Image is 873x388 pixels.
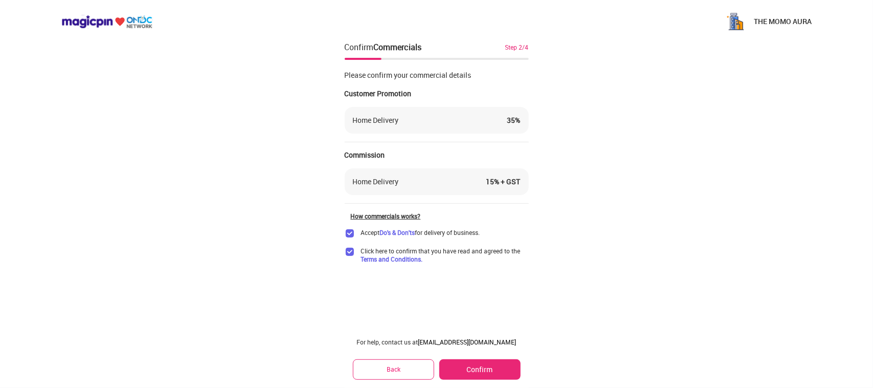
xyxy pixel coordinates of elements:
[345,41,422,53] div: Confirm
[345,247,355,257] img: checkbox_purple.ceb64cee.svg
[361,228,480,236] div: Accept for delivery of business.
[345,228,355,239] img: checkbox_purple.ceb64cee.svg
[418,338,517,346] a: [EMAIL_ADDRESS][DOMAIN_NAME]
[351,212,529,220] div: How commercials works?
[361,247,529,263] span: Click here to confirm that you have read and agreed to the
[754,16,812,27] p: THE MOMO AURA
[439,359,520,380] button: Confirm
[345,89,529,99] div: Customer Promotion
[61,15,152,29] img: ondc-logo-new-small.8a59708e.svg
[345,70,529,80] div: Please confirm your commercial details
[725,11,746,32] img: jKQR9H91VgIt-wphl-rKp1kjJvLCgC6sZxdbgsgkmYixtdI9TM6IVtwC5mfpaqw5iXkYc1j3kdq9lS1bMIoiyufkjQ
[374,41,422,53] div: Commercials
[361,255,423,263] a: Terms and Conditions.
[505,42,529,52] div: Step 2/4
[345,150,529,160] div: Commission
[353,338,521,346] div: For help, contact us at
[380,228,415,236] a: Do's & Don'ts
[353,359,435,379] button: Back
[353,177,399,187] div: Home Delivery
[486,177,521,187] div: 15 % + GST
